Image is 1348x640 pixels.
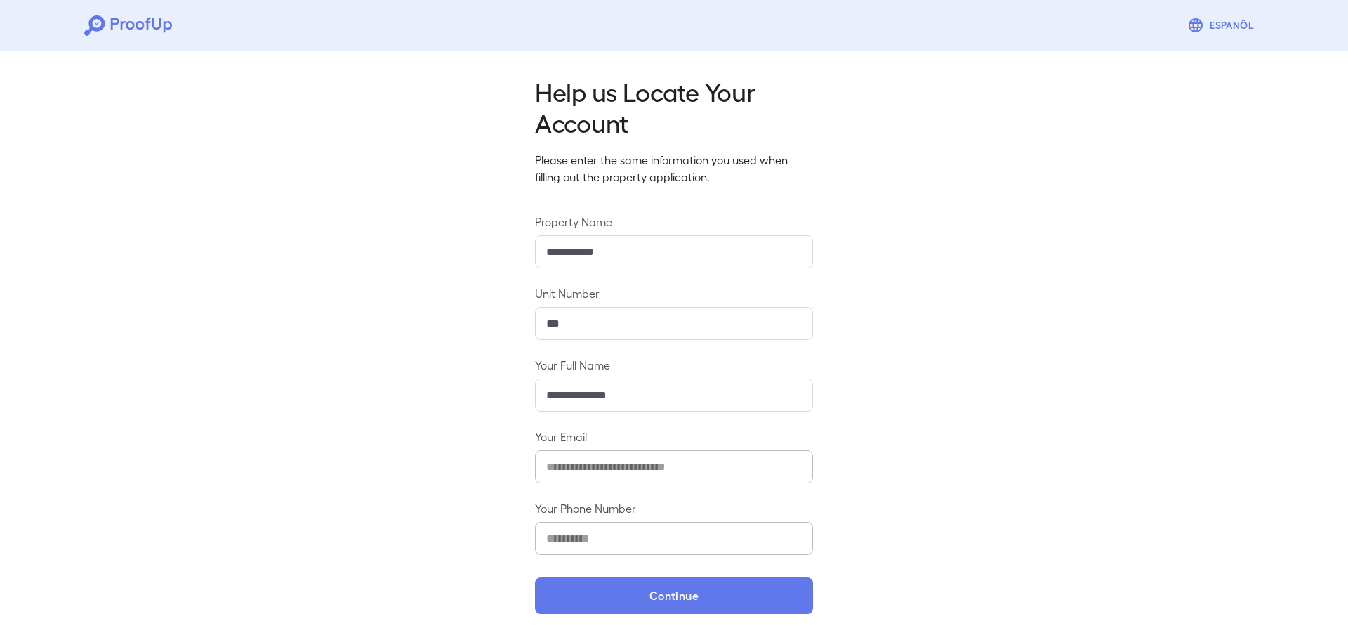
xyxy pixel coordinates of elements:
[535,76,813,138] h2: Help us Locate Your Account
[535,429,813,445] label: Your Email
[535,152,813,185] p: Please enter the same information you used when filling out the property application.
[1182,11,1264,39] button: Espanõl
[535,357,813,373] label: Your Full Name
[535,214,813,230] label: Property Name
[535,577,813,614] button: Continue
[535,285,813,301] label: Unit Number
[535,500,813,516] label: Your Phone Number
